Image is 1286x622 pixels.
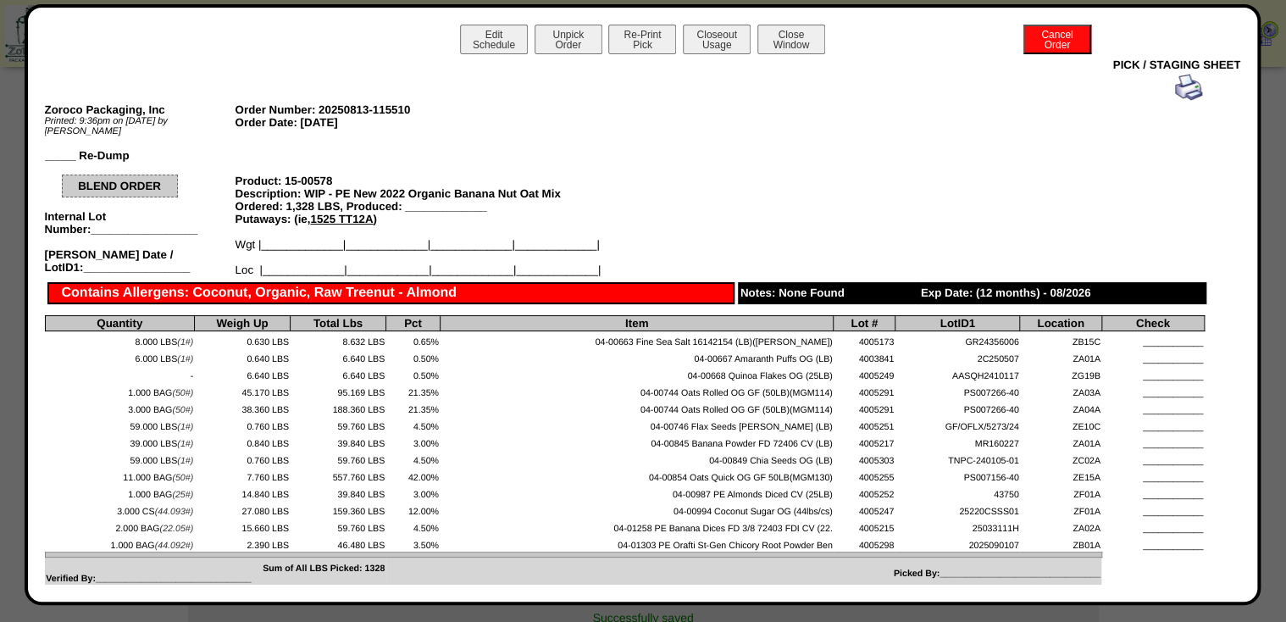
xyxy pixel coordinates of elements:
td: 4005173 [834,331,895,348]
td: 0.65% [386,331,441,348]
td: PS007266-40 [895,382,1020,399]
div: Description: WIP - PE New 2022 Organic Banana Nut Oat Mix [236,187,659,200]
div: Ordered: 1,328 LBS, Produced: _____________ [236,200,659,213]
span: (1#) [177,439,193,449]
td: 0.50% [386,365,441,382]
td: ____________ [1101,535,1204,552]
div: Zoroco Packaging, Inc [45,103,236,116]
td: 12.00% [386,501,441,518]
td: 04-00744 Oats Rolled OG GF (50LB)(MGM114) [440,399,834,416]
td: GF/OFLX/5273/24 [895,416,1020,433]
td: ZA01A [1020,348,1101,365]
th: LotID1 [895,316,1020,331]
div: Wgt |_____________|_____________|_____________|_____________| Loc |_____________|_____________|__... [236,238,659,276]
td: MR160227 [895,433,1020,450]
td: AASQH2410117 [895,365,1020,382]
button: CancelOrder [1023,25,1091,54]
td: 4.50% [386,450,441,467]
td: 46.480 LBS [290,535,385,552]
td: 6.000 LBS [45,348,195,365]
td: 4005217 [834,433,895,450]
td: ____________ [1101,484,1204,501]
td: ____________ [1101,399,1204,416]
button: UnpickOrder [535,25,602,54]
td: ____________ [1101,467,1204,484]
td: 39.000 LBS [45,433,195,450]
td: 2C250507 [895,348,1020,365]
td: 39.840 LBS [290,433,385,450]
td: ____________ [1101,348,1204,365]
span: (44.093#) [155,507,194,517]
td: ZA01A [1020,433,1101,450]
td: ZC02A [1020,450,1101,467]
td: TNPC-240105-01 [895,450,1020,467]
td: 11.000 BAG [45,467,195,484]
div: Verified By:_______________________________ [46,574,385,584]
td: 04-00854 Oats Quick OG GF 50LB(MGM130) [440,467,834,484]
td: 38.360 LBS [195,399,291,416]
span: (1#) [177,456,193,466]
td: ____________ [1101,331,1204,348]
td: 4005291 [834,399,895,416]
td: 7.760 LBS [195,467,291,484]
td: 95.169 LBS [290,382,385,399]
span: (1#) [177,337,193,347]
td: 0.760 LBS [195,450,291,467]
td: ZG19B [1020,365,1101,382]
td: 2025090107 [895,535,1020,552]
td: 04-00668 Quinoa Flakes OG (25LB) [440,365,834,382]
td: 3.000 CS [45,501,195,518]
span: (50#) [172,405,193,415]
td: ZA02A [1020,518,1101,535]
td: 04-00667 Amaranth Puffs OG (LB) [440,348,834,365]
td: 21.35% [386,399,441,416]
td: 25220CSSS01 [895,501,1020,518]
td: 6.640 LBS [290,348,385,365]
div: Printed: 9:36pm on [DATE] by [PERSON_NAME] [45,116,236,136]
td: 6.640 LBS [195,365,291,382]
div: [PERSON_NAME] Date / LotID1:_________________ [45,248,236,274]
td: ____________ [1101,518,1204,535]
td: ____________ [1101,450,1204,467]
td: 59.000 LBS [45,416,195,433]
td: GR24356006 [895,331,1020,348]
div: PICK / STAGING SHEET [45,58,1241,71]
td: 21.35% [386,382,441,399]
div: Notes: None Found [738,282,919,304]
td: 3.00% [386,433,441,450]
span: (44.092#) [155,541,194,551]
div: Order Date: [DATE] [236,116,659,129]
td: Sum of All LBS Picked: 1328 [45,558,386,585]
td: 188.360 LBS [290,399,385,416]
th: Quantity [45,316,195,331]
td: 2.000 BAG [45,518,195,535]
td: 04-00845 Banana Powder FD 72406 CV (LB) [440,433,834,450]
td: 27.080 LBS [195,501,291,518]
td: 4003841 [834,348,895,365]
td: ZA03A [1020,382,1101,399]
td: 25033111H [895,518,1020,535]
td: ____________ [1101,433,1204,450]
th: Lot # [834,316,895,331]
td: 04-00987 PE Almonds Diced CV (25LB) [440,484,834,501]
td: 0.630 LBS [195,331,291,348]
td: ZF01A [1020,501,1101,518]
button: EditSchedule [460,25,528,54]
div: Product: 15-00578 [236,175,659,187]
td: ____________ [1101,416,1204,433]
td: 1.000 BAG [45,535,195,552]
td: 4.50% [386,416,441,433]
td: 8.632 LBS [290,331,385,348]
td: 04-00746 Flax Seeds [PERSON_NAME] (LB) [440,416,834,433]
td: 14.840 LBS [195,484,291,501]
td: 4005251 [834,416,895,433]
td: 3.000 BAG [45,399,195,416]
td: 4005298 [834,535,895,552]
button: CloseWindow [757,25,825,54]
td: 2.390 LBS [195,535,291,552]
td: 42.00% [386,467,441,484]
td: 59.760 LBS [290,416,385,433]
button: CloseoutUsage [683,25,751,54]
div: Internal Lot Number:_________________ [45,210,236,236]
td: 04-01303 PE Orafti St-Gen Chicory Root Powder Ben [440,535,834,552]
